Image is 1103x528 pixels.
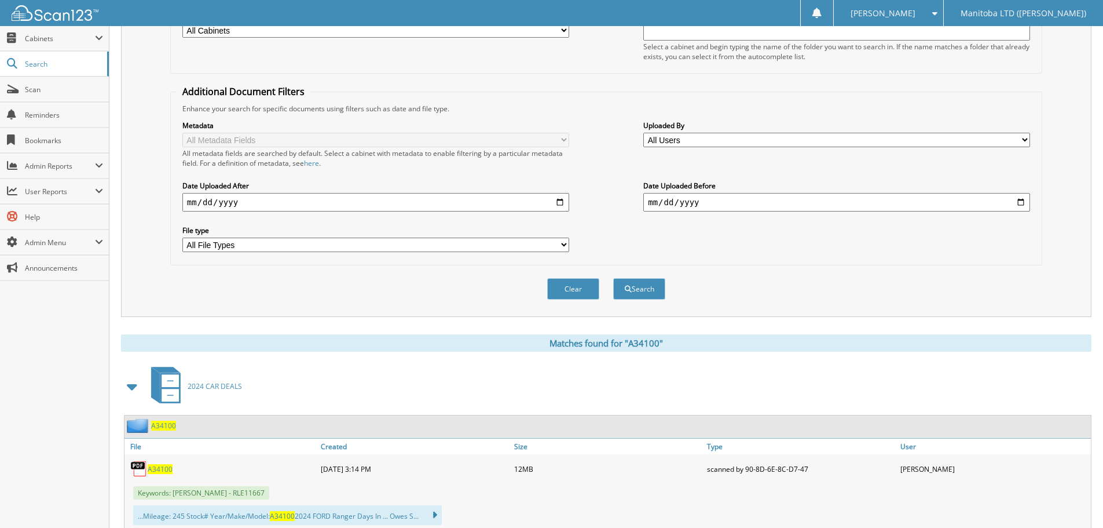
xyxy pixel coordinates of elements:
[182,193,569,212] input: start
[511,439,705,454] a: Size
[704,457,897,480] div: scanned by 90-8D-6E-8C-D7-47
[127,418,151,433] img: folder2.png
[25,187,95,196] span: User Reports
[25,161,95,171] span: Admin Reports
[133,486,269,500] span: Keywords: [PERSON_NAME] - RLE11667
[182,225,569,235] label: File type
[188,381,242,391] span: 2024 CAR DEALS
[177,104,1036,114] div: Enhance your search for specific documents using filters such as date and file type.
[25,212,103,222] span: Help
[124,439,318,454] a: File
[318,457,511,480] div: [DATE] 3:14 PM
[148,464,173,474] a: A34100
[25,110,103,120] span: Reminders
[897,439,1091,454] a: User
[25,34,95,43] span: Cabinets
[182,148,569,168] div: All metadata fields are searched by default. Select a cabinet with metadata to enable filtering b...
[643,121,1030,130] label: Uploaded By
[318,439,511,454] a: Created
[182,121,569,130] label: Metadata
[133,505,442,525] div: ...Mileage: 245 Stock# Year/Make/Model: 2024 FORD Ranger Days In ... Owes S...
[897,457,1091,480] div: [PERSON_NAME]
[182,181,569,191] label: Date Uploaded After
[270,511,295,521] span: A34100
[25,263,103,273] span: Announcements
[25,85,103,94] span: Scan
[144,363,242,409] a: 2024 CAR DEALS
[704,439,897,454] a: Type
[547,278,599,300] button: Clear
[1045,472,1103,528] iframe: Chat Widget
[25,238,95,247] span: Admin Menu
[643,42,1030,61] div: Select a cabinet and begin typing the name of the folder you want to search in. If the name match...
[25,59,101,69] span: Search
[25,136,103,145] span: Bookmarks
[613,278,665,300] button: Search
[511,457,705,480] div: 12MB
[643,193,1030,212] input: end
[151,421,176,431] a: A34100
[304,158,319,168] a: here
[121,334,1091,352] div: Matches found for "A34100"
[12,5,98,21] img: scan123-logo-white.svg
[643,181,1030,191] label: Date Uploaded Before
[961,10,1086,17] span: Manitoba LTD ([PERSON_NAME])
[851,10,915,17] span: [PERSON_NAME]
[130,460,148,478] img: PDF.png
[177,85,310,98] legend: Additional Document Filters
